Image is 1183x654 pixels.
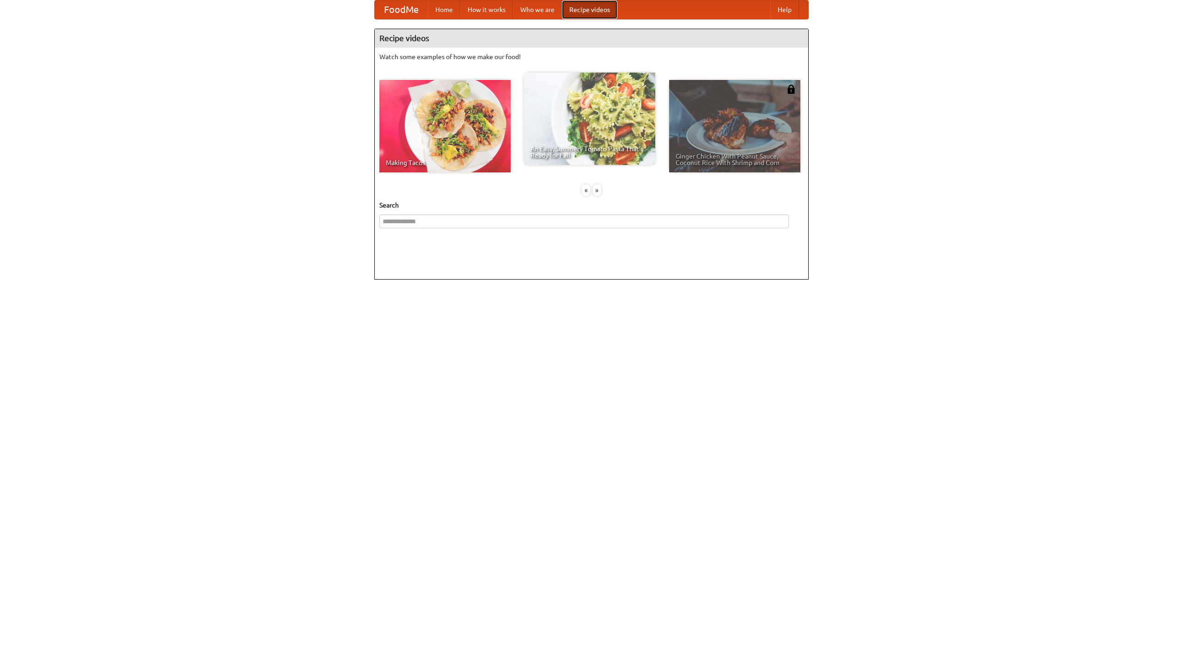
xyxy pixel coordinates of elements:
a: Making Tacos [379,80,511,172]
a: How it works [460,0,513,19]
a: FoodMe [375,0,428,19]
a: Help [770,0,799,19]
a: An Easy, Summery Tomato Pasta That's Ready for Fall [524,73,655,165]
a: Home [428,0,460,19]
div: « [582,184,590,196]
img: 483408.png [787,85,796,94]
span: Making Tacos [386,159,504,166]
a: Who we are [513,0,562,19]
div: » [593,184,601,196]
span: An Easy, Summery Tomato Pasta That's Ready for Fall [531,146,649,159]
a: Recipe videos [562,0,617,19]
p: Watch some examples of how we make our food! [379,52,804,61]
h4: Recipe videos [375,29,808,48]
h5: Search [379,201,804,210]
